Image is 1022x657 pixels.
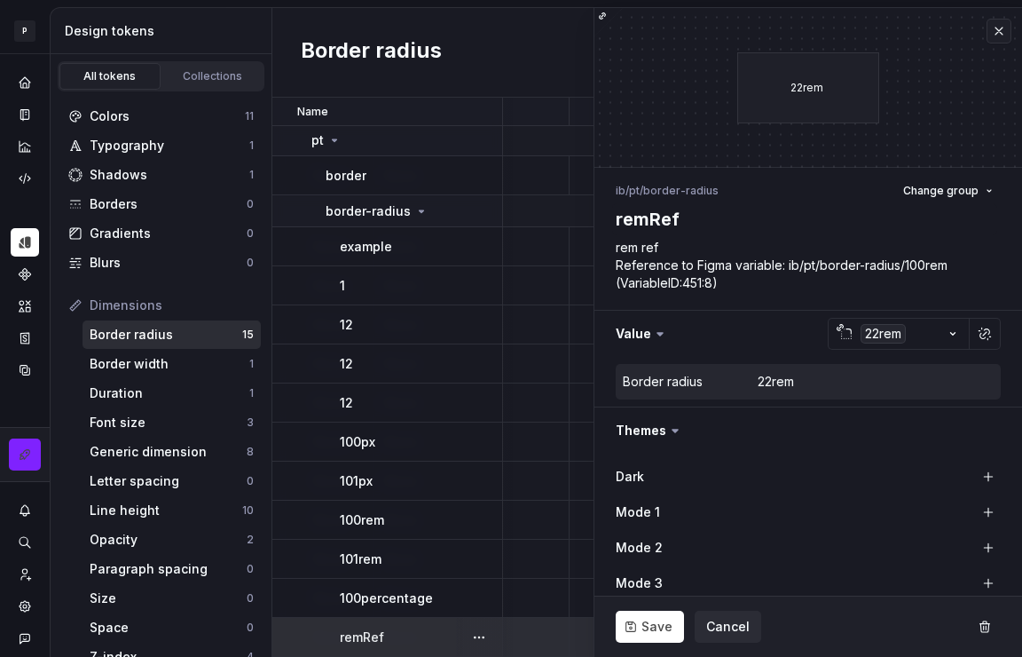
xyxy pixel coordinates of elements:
a: Line height10 [83,496,261,525]
a: Code automation [11,164,39,193]
a: Storybook stories [11,324,39,352]
div: 10 [242,503,254,518]
td: None [570,227,672,266]
td: None [570,305,672,344]
a: Space0 [83,613,261,642]
a: Font size3 [83,408,261,437]
div: 2 [247,533,254,547]
p: 100rem [340,511,384,529]
p: 101px [340,472,373,490]
textarea: rem ref Reference to Figma variable: ib/pt/border-radius/100rem (VariableID:451:8) [612,235,997,296]
div: Dimensions [90,297,254,314]
a: Duration1 [83,379,261,408]
button: Save [616,611,684,643]
td: None [570,384,672,423]
div: Font size [90,414,247,431]
td: None [570,156,672,195]
a: Home [11,68,39,97]
p: pt [311,131,324,149]
a: Invite team [11,560,39,589]
button: Contact support [11,624,39,653]
div: Colors [90,107,245,125]
p: 12 [340,394,353,412]
p: 101rem [340,550,381,568]
div: 0 [247,256,254,270]
p: 1 [340,277,345,295]
div: Opacity [90,531,247,549]
a: Typography1 [61,131,261,160]
a: Borders0 [61,190,261,218]
div: 1 [249,357,254,371]
li: / [625,184,629,197]
a: Analytics [11,132,39,161]
p: Name [297,105,328,119]
p: 100percentage [340,590,433,607]
div: 0 [247,474,254,488]
div: 11 [245,109,254,123]
a: Letter spacing0 [83,467,261,495]
div: Letter spacing [90,472,247,490]
div: 0 [247,197,254,211]
a: Assets [11,292,39,321]
button: Search ⌘K [11,528,39,557]
p: 12 [340,316,353,334]
a: Components [11,260,39,289]
label: Mode 3 [616,574,663,592]
button: Cancel [695,611,761,643]
div: All tokens [66,69,154,83]
a: Design tokens [11,228,39,257]
span: Save [641,618,672,636]
p: example [340,238,392,256]
span: Change group [903,184,979,198]
a: Border radius15 [83,321,261,349]
a: Settings [11,592,39,621]
p: remRef [340,629,384,646]
div: 0 [247,562,254,576]
div: 15 [242,328,254,342]
li: ib [616,184,625,197]
td: None [570,501,672,540]
li: border-radius [643,184,719,197]
td: None [570,618,672,657]
div: 0 [247,591,254,606]
td: None [570,266,672,305]
div: 0 [247,226,254,241]
div: Space [90,619,247,637]
p: 12 [340,355,353,373]
a: Gradients0 [61,219,261,248]
a: Documentation [11,100,39,129]
h2: Border radius [301,36,442,68]
div: 22rem [737,52,879,123]
div: Border radius [90,326,242,344]
label: Dark [616,468,644,486]
td: None [570,423,672,462]
li: pt [629,184,640,197]
div: Size [90,590,247,607]
li: / [640,184,643,197]
div: Line height [90,502,242,519]
div: Border radius [623,373,703,391]
td: None [570,579,672,618]
textarea: remRef [612,203,997,235]
label: Mode 2 [616,539,663,557]
button: Notifications [11,496,39,525]
div: 8 [247,445,254,459]
div: Borders [90,195,247,213]
td: None [570,540,672,579]
a: Data sources [11,356,39,384]
div: 3 [247,416,254,430]
p: Token set [593,105,646,119]
a: Blurs0 [61,249,261,277]
div: Shadows [90,166,249,184]
div: Generic dimension [90,443,247,461]
label: Mode 1 [616,503,660,521]
a: Colors11 [61,102,261,131]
